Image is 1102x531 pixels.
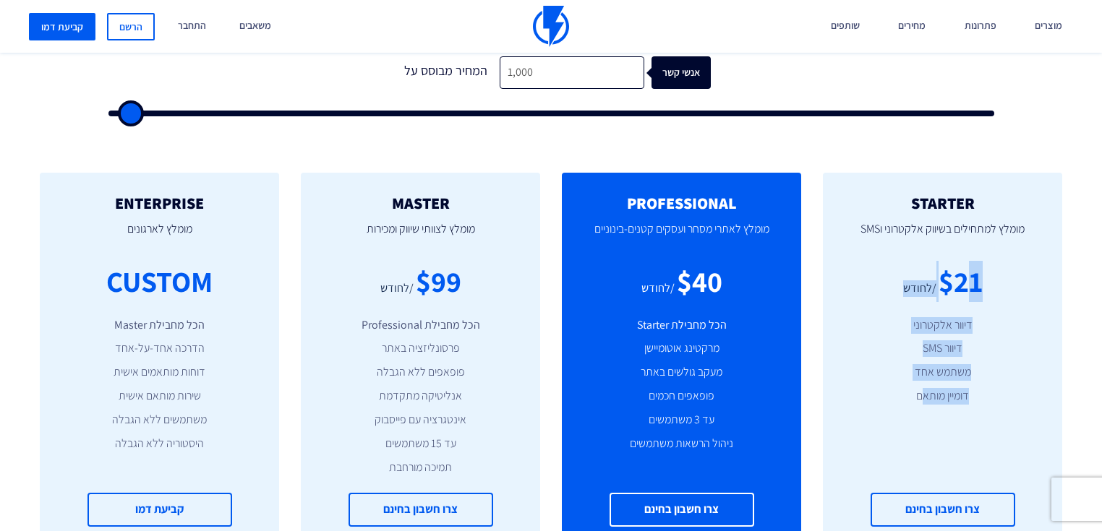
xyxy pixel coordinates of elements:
div: המחיר מבוסס על [391,56,500,89]
div: /לחודש [903,280,936,297]
li: עד 15 משתמשים [323,436,518,452]
p: מומלץ לארגונים [61,212,257,261]
li: דומיין מותאם [845,388,1041,405]
a: צרו חשבון בחינם [871,493,1015,527]
li: מרקטינג אוטומיישן [584,340,779,357]
div: $99 [416,261,461,302]
li: דוחות מותאמים אישית [61,364,257,381]
li: הדרכה אחד-על-אחד [61,340,257,357]
a: קביעת דמו [29,13,95,40]
p: מומלץ למתחילים בשיווק אלקטרוני וSMS [845,212,1041,261]
a: צרו חשבון בחינם [349,493,493,527]
li: משתמשים ללא הגבלה [61,412,257,428]
h2: PROFESSIONAL [584,194,779,212]
li: אנליטיקה מתקדמת [323,388,518,405]
h2: STARTER [845,194,1041,212]
li: דיוור אלקטרוני [845,317,1041,334]
li: מעקב גולשים באתר [584,364,779,381]
li: משתמש אחד [845,364,1041,381]
p: מומלץ לאתרי מסחר ועסקים קטנים-בינוניים [584,212,779,261]
li: הכל מחבילת Professional [323,317,518,334]
li: הכל מחבילת Master [61,317,257,334]
li: אינטגרציה עם פייסבוק [323,412,518,428]
li: פרסונליזציה באתר [323,340,518,357]
li: פופאפים חכמים [584,388,779,405]
li: היסטוריה ללא הגבלה [61,436,257,452]
a: הרשם [107,13,155,40]
li: תמיכה מורחבת [323,459,518,476]
li: ניהול הרשאות משתמשים [584,436,779,452]
h2: ENTERPRISE [61,194,257,212]
div: אנשי קשר [662,56,722,89]
h2: MASTER [323,194,518,212]
div: $21 [939,261,983,302]
li: דיוור SMS [845,340,1041,357]
a: קביעת דמו [87,493,232,527]
li: פופאפים ללא הגבלה [323,364,518,381]
div: /לחודש [641,280,675,297]
li: הכל מחבילת Starter [584,317,779,334]
div: CUSTOM [106,261,213,302]
div: /לחודש [380,280,414,297]
a: צרו חשבון בחינם [610,493,754,527]
li: שירות מותאם אישית [61,388,257,405]
div: $40 [677,261,722,302]
p: מומלץ לצוותי שיווק ומכירות [323,212,518,261]
li: עד 3 משתמשים [584,412,779,428]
